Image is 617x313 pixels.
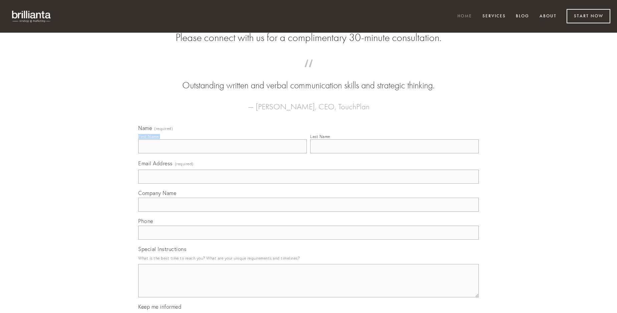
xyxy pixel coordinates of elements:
[154,127,173,131] span: (required)
[149,66,468,92] blockquote: Outstanding written and verbal communication skills and strategic thinking.
[138,160,173,167] span: Email Address
[138,31,479,44] h2: Please connect with us for a complimentary 30-minute consultation.
[138,303,181,310] span: Keep me informed
[567,9,610,23] a: Start Now
[149,92,468,113] figcaption: — [PERSON_NAME], CEO, TouchPlan
[138,246,186,252] span: Special Instructions
[138,190,176,196] span: Company Name
[7,7,57,26] img: brillianta - research, strategy, marketing
[138,134,159,139] div: First Name
[175,159,194,168] span: (required)
[535,11,561,22] a: About
[453,11,476,22] a: Home
[478,11,510,22] a: Services
[138,254,479,263] p: What is the best time to reach you? What are your unique requirements and timelines?
[138,218,153,224] span: Phone
[310,134,330,139] div: Last Name
[138,125,152,131] span: Name
[149,66,468,79] span: “
[511,11,534,22] a: Blog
